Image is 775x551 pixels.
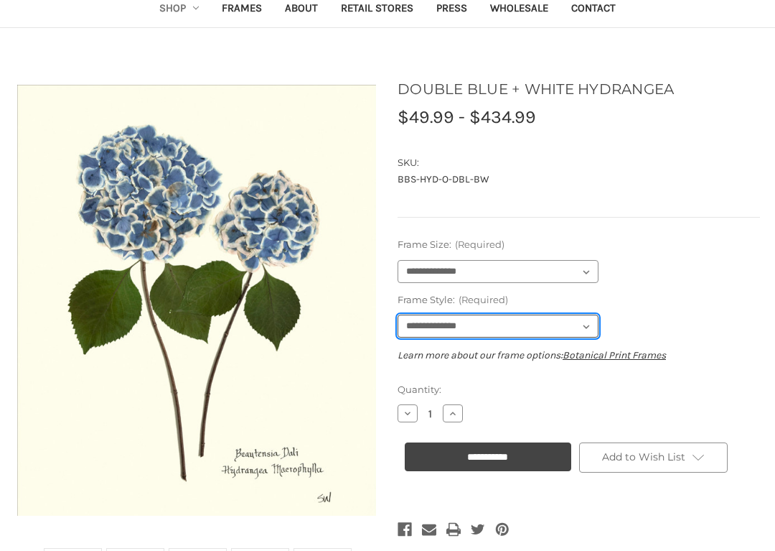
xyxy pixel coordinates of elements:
dt: SKU: [398,156,756,170]
h1: DOUBLE BLUE + WHITE HYDRANGEA [398,78,760,100]
p: Learn more about our frame options: [398,348,760,363]
a: Add to Wish List [579,443,728,473]
dd: BBS-HYD-O-DBL-BW [398,172,760,187]
label: Frame Style: [398,293,760,307]
span: $49.99 - $434.99 [398,106,536,127]
a: Print [446,519,461,540]
label: Frame Size: [398,238,760,252]
img: Unframed [17,63,376,537]
a: Botanical Print Frames [563,349,666,361]
span: Add to Wish List [602,450,685,463]
small: (Required) [455,239,504,250]
label: Quantity: [398,383,760,397]
small: (Required) [459,294,508,305]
